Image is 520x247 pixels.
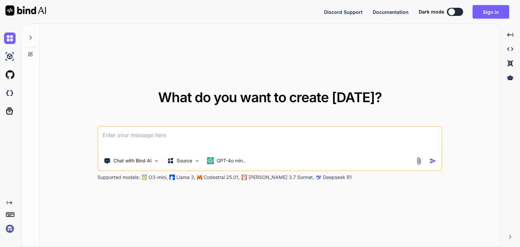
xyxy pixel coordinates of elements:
img: Mistral-AI [197,175,202,180]
p: Codestral 25.01, [203,174,240,181]
button: Documentation [373,8,409,16]
img: icon [430,157,437,164]
p: O3-mini, [149,174,168,181]
span: What do you want to create [DATE]? [158,89,382,106]
img: githubLight [4,69,16,81]
img: Llama2 [170,175,175,180]
span: Discord Support [324,9,363,15]
img: Bind AI [5,5,46,16]
p: Deepseek R1 [323,174,352,181]
img: darkCloudIdeIcon [4,87,16,99]
span: Dark mode [419,8,444,15]
img: GPT-4o mini [207,157,214,164]
p: Chat with Bind AI [113,157,152,164]
p: [PERSON_NAME] 3.7 Sonnet, [248,174,314,181]
button: Sign in [473,5,509,19]
img: attachment [415,157,423,165]
img: GPT-4 [142,175,147,180]
p: Source [177,157,192,164]
button: Discord Support [324,8,363,16]
img: signin [4,223,16,234]
img: claude [242,175,247,180]
img: chat [4,32,16,44]
p: GPT-4o min.. [217,157,245,164]
img: Pick Models [194,158,200,164]
p: Supported models: [97,174,140,181]
img: Pick Tools [154,158,159,164]
span: Documentation [373,9,409,15]
img: claude [316,175,322,180]
img: ai-studio [4,51,16,62]
p: Llama 3, [176,174,195,181]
